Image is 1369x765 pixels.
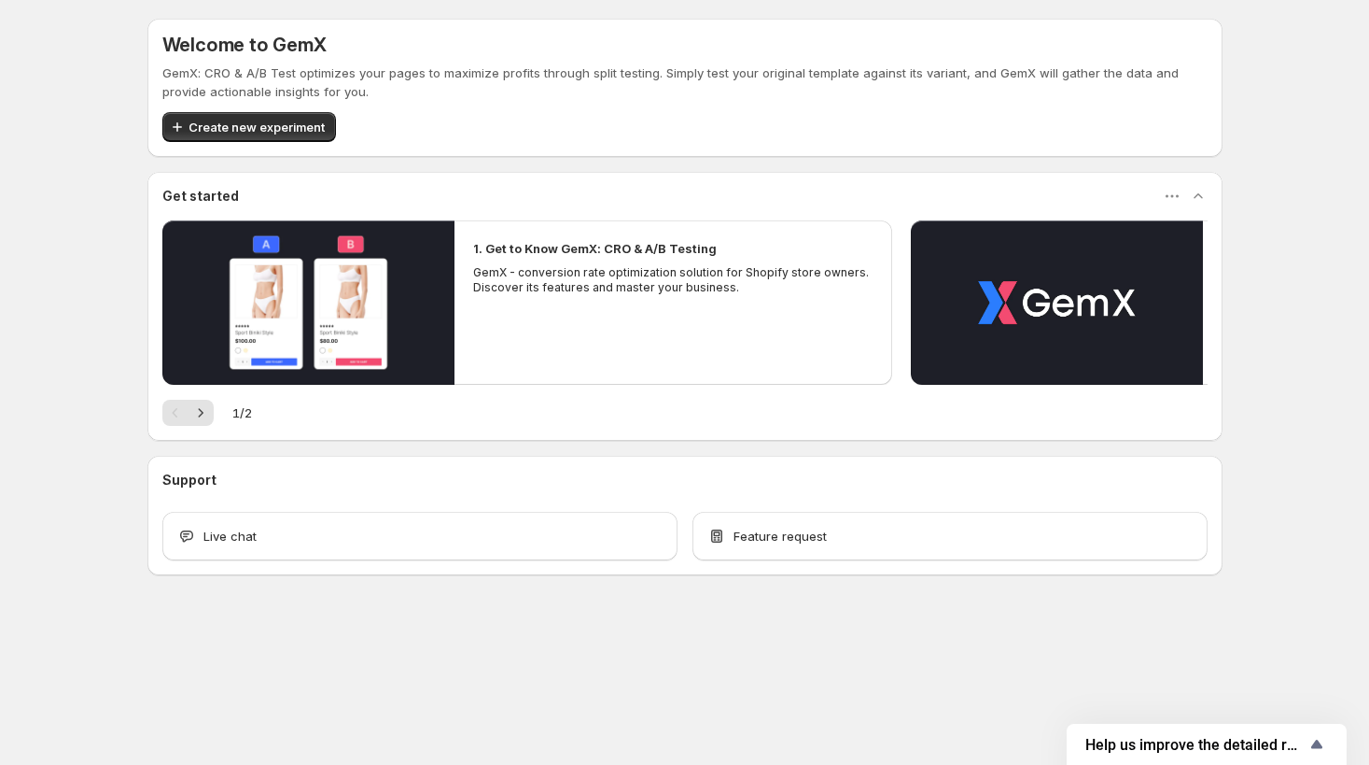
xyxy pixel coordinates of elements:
button: Next [188,400,214,426]
h3: Get started [162,187,239,205]
h5: Welcome to GemX [162,34,327,56]
h2: 1. Get to Know GemX: CRO & A/B Testing [473,239,717,258]
nav: Pagination [162,400,214,426]
p: GemX - conversion rate optimization solution for Shopify store owners. Discover its features and ... [473,265,874,295]
button: Play video [162,220,454,385]
button: Show survey - Help us improve the detailed report for A/B campaigns [1085,733,1328,756]
span: 1 / 2 [232,404,252,422]
h3: Support [162,471,217,489]
p: GemX: CRO & A/B Test optimizes your pages to maximize profits through split testing. Simply test ... [162,64,1208,101]
button: Create new experiment [162,112,336,142]
span: Create new experiment [189,118,325,136]
button: Play video [911,220,1203,385]
span: Help us improve the detailed report for A/B campaigns [1085,736,1306,754]
span: Feature request [733,527,827,545]
span: Live chat [203,527,257,545]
